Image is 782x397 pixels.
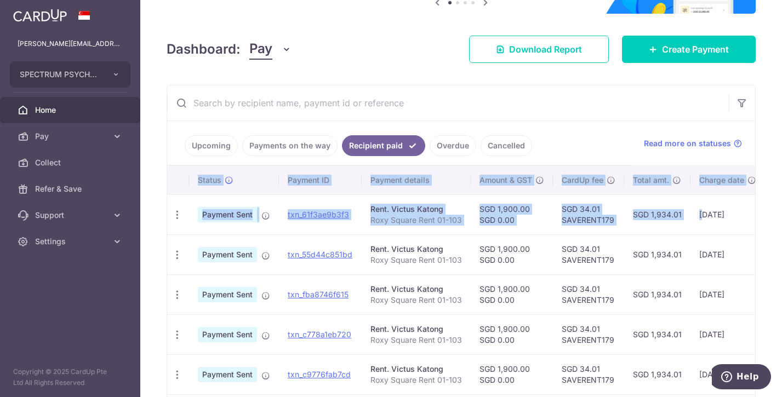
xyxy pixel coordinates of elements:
button: Pay [249,39,292,60]
div: Rent. Victus Katong [370,244,462,255]
div: Rent. Victus Katong [370,204,462,215]
span: Payment Sent [198,287,257,302]
a: txn_55d44c851bd [288,250,352,259]
span: Support [35,210,107,221]
a: Download Report [469,36,609,63]
span: Home [35,105,107,116]
p: [PERSON_NAME][EMAIL_ADDRESS][PERSON_NAME][DOMAIN_NAME] [18,38,123,49]
th: Payment ID [279,166,362,194]
td: [DATE] [690,194,765,234]
span: Payment Sent [198,247,257,262]
a: Create Payment [622,36,756,63]
span: Download Report [509,43,582,56]
td: SGD 1,900.00 SGD 0.00 [471,354,553,394]
th: Payment details [362,166,471,194]
p: Roxy Square Rent 01-103 [370,215,462,226]
a: Upcoming [185,135,238,156]
span: Payment Sent [198,367,257,382]
a: Payments on the way [242,135,338,156]
a: Overdue [430,135,476,156]
input: Search by recipient name, payment id or reference [167,85,729,120]
td: SGD 34.01 SAVERENT179 [553,314,624,354]
td: SGD 1,900.00 SGD 0.00 [471,274,553,314]
td: SGD 1,900.00 SGD 0.00 [471,314,553,354]
td: SGD 1,900.00 SGD 0.00 [471,194,553,234]
td: SGD 34.01 SAVERENT179 [553,354,624,394]
div: Rent. Victus Katong [370,284,462,295]
span: CardUp fee [562,175,603,186]
td: [DATE] [690,314,765,354]
span: Payment Sent [198,327,257,342]
span: Refer & Save [35,183,107,194]
span: Create Payment [662,43,729,56]
td: SGD 34.01 SAVERENT179 [553,234,624,274]
p: Roxy Square Rent 01-103 [370,375,462,386]
td: SGD 1,934.01 [624,354,690,394]
td: SGD 34.01 SAVERENT179 [553,274,624,314]
td: SGD 1,900.00 SGD 0.00 [471,234,553,274]
span: Pay [35,131,107,142]
span: SPECTRUM PSYCHOLOGY PRACTICE PTE. LTD. [20,69,101,80]
p: Roxy Square Rent 01-103 [370,295,462,306]
p: Roxy Square Rent 01-103 [370,335,462,346]
div: Rent. Victus Katong [370,364,462,375]
span: Pay [249,39,272,60]
span: Collect [35,157,107,168]
span: Payment Sent [198,207,257,222]
td: SGD 1,934.01 [624,194,690,234]
span: Charge date [699,175,744,186]
a: txn_c9776fab7cd [288,370,351,379]
a: Cancelled [481,135,532,156]
td: [DATE] [690,354,765,394]
td: [DATE] [690,234,765,274]
span: Status [198,175,221,186]
button: SPECTRUM PSYCHOLOGY PRACTICE PTE. LTD. [10,61,130,88]
span: Amount & GST [480,175,532,186]
img: CardUp [13,9,67,22]
td: SGD 1,934.01 [624,274,690,314]
td: SGD 1,934.01 [624,314,690,354]
p: Roxy Square Rent 01-103 [370,255,462,266]
td: [DATE] [690,274,765,314]
td: SGD 1,934.01 [624,234,690,274]
a: txn_61f3ae9b3f3 [288,210,349,219]
a: Read more on statuses [644,138,742,149]
a: txn_fba8746f615 [288,290,349,299]
iframe: Opens a widget where you can find more information [712,364,771,392]
td: SGD 34.01 SAVERENT179 [553,194,624,234]
span: Read more on statuses [644,138,731,149]
a: Recipient paid [342,135,425,156]
span: Settings [35,236,107,247]
div: Rent. Victus Katong [370,324,462,335]
h4: Dashboard: [167,39,241,59]
span: Total amt. [633,175,669,186]
a: txn_c778a1eb720 [288,330,351,339]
